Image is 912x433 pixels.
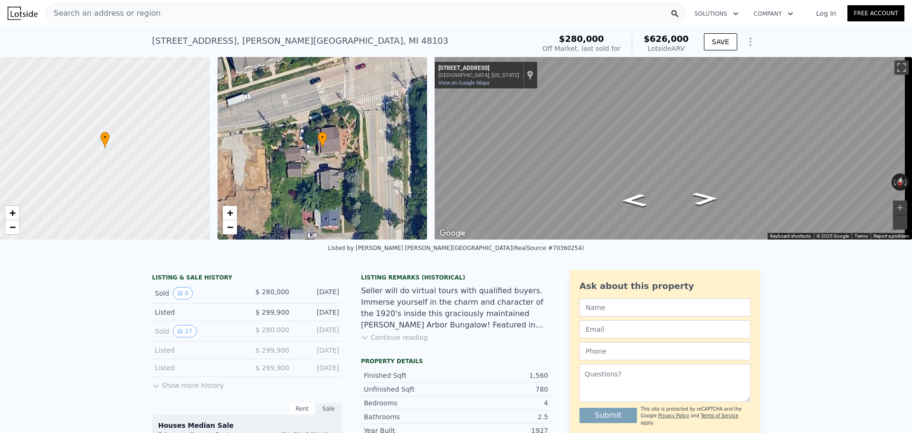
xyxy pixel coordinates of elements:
[435,57,912,240] div: Map
[361,285,551,331] div: Seller will do virtual tours with qualified buyers. Immerse yourself in the charm and character o...
[438,65,519,72] div: [STREET_ADDRESS]
[223,220,237,234] a: Zoom out
[641,406,750,426] div: This site is protected by reCAPTCHA and the Google and apply.
[435,57,912,240] div: Street View
[223,206,237,220] a: Zoom in
[256,346,289,354] span: $ 299,900
[579,408,637,423] button: Submit
[644,44,689,53] div: Lotside ARV
[256,288,289,296] span: $ 280,000
[579,320,750,338] input: Email
[100,133,110,142] span: •
[318,133,327,142] span: •
[158,421,336,430] div: Houses Median Sale
[894,60,909,75] button: Toggle fullscreen view
[895,173,905,191] button: Reset the view
[687,5,746,22] button: Solutions
[173,287,193,299] button: View historical data
[542,44,620,53] div: Off Market, last sold for
[100,132,110,148] div: •
[855,233,868,239] a: Terms
[361,333,428,342] button: Continue reading
[155,363,239,373] div: Listed
[893,201,907,215] button: Zoom in
[874,233,909,239] a: Report a problem
[364,412,456,422] div: Bathrooms
[9,207,16,219] span: +
[297,346,339,355] div: [DATE]
[770,233,811,240] button: Keyboard shortcuts
[559,34,604,44] span: $280,000
[741,32,760,51] button: Show Options
[579,298,750,317] input: Name
[364,371,456,380] div: Finished Sqft
[364,385,456,394] div: Unfinished Sqft
[256,308,289,316] span: $ 299,900
[155,308,239,317] div: Listed
[5,206,19,220] a: Zoom in
[701,413,738,418] a: Terms of Service
[155,346,239,355] div: Listed
[256,326,289,334] span: $ 280,000
[579,342,750,360] input: Phone
[297,287,339,299] div: [DATE]
[364,398,456,408] div: Bedrooms
[904,173,909,191] button: Rotate clockwise
[527,70,533,80] a: Show location on map
[805,9,847,18] a: Log In
[579,279,750,293] div: Ask about this property
[658,413,689,418] a: Privacy Policy
[892,173,897,191] button: Rotate counterclockwise
[315,403,342,415] div: Sale
[817,233,849,239] span: © 2025 Google
[893,215,907,230] button: Zoom out
[8,7,38,20] img: Lotside
[847,5,904,21] a: Free Account
[361,357,551,365] div: Property details
[227,221,233,233] span: −
[437,227,468,240] img: Google
[9,221,16,233] span: −
[438,80,490,86] a: View on Google Maps
[5,220,19,234] a: Zoom out
[437,227,468,240] a: Open this area in Google Maps (opens a new window)
[256,364,289,372] span: $ 299,900
[297,325,339,337] div: [DATE]
[297,363,339,373] div: [DATE]
[152,377,224,390] button: Show more history
[644,34,689,44] span: $626,000
[152,34,448,48] div: [STREET_ADDRESS] , [PERSON_NAME][GEOGRAPHIC_DATA] , MI 48103
[318,132,327,148] div: •
[456,385,548,394] div: 780
[746,5,801,22] button: Company
[682,189,729,208] path: Go West, W Liberty Rd
[704,33,737,50] button: SAVE
[456,398,548,408] div: 4
[46,8,161,19] span: Search an address or region
[155,325,239,337] div: Sold
[173,325,196,337] button: View historical data
[361,274,551,281] div: Listing Remarks (Historical)
[328,245,584,251] div: Listed by [PERSON_NAME] [PERSON_NAME][GEOGRAPHIC_DATA] (RealSource #70360254)
[289,403,315,415] div: Rent
[438,72,519,78] div: [GEOGRAPHIC_DATA], [US_STATE]
[227,207,233,219] span: +
[456,412,548,422] div: 2.5
[152,274,342,283] div: LISTING & SALE HISTORY
[611,191,658,210] path: Go East, W Liberty Rd
[155,287,239,299] div: Sold
[456,371,548,380] div: 1,560
[297,308,339,317] div: [DATE]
